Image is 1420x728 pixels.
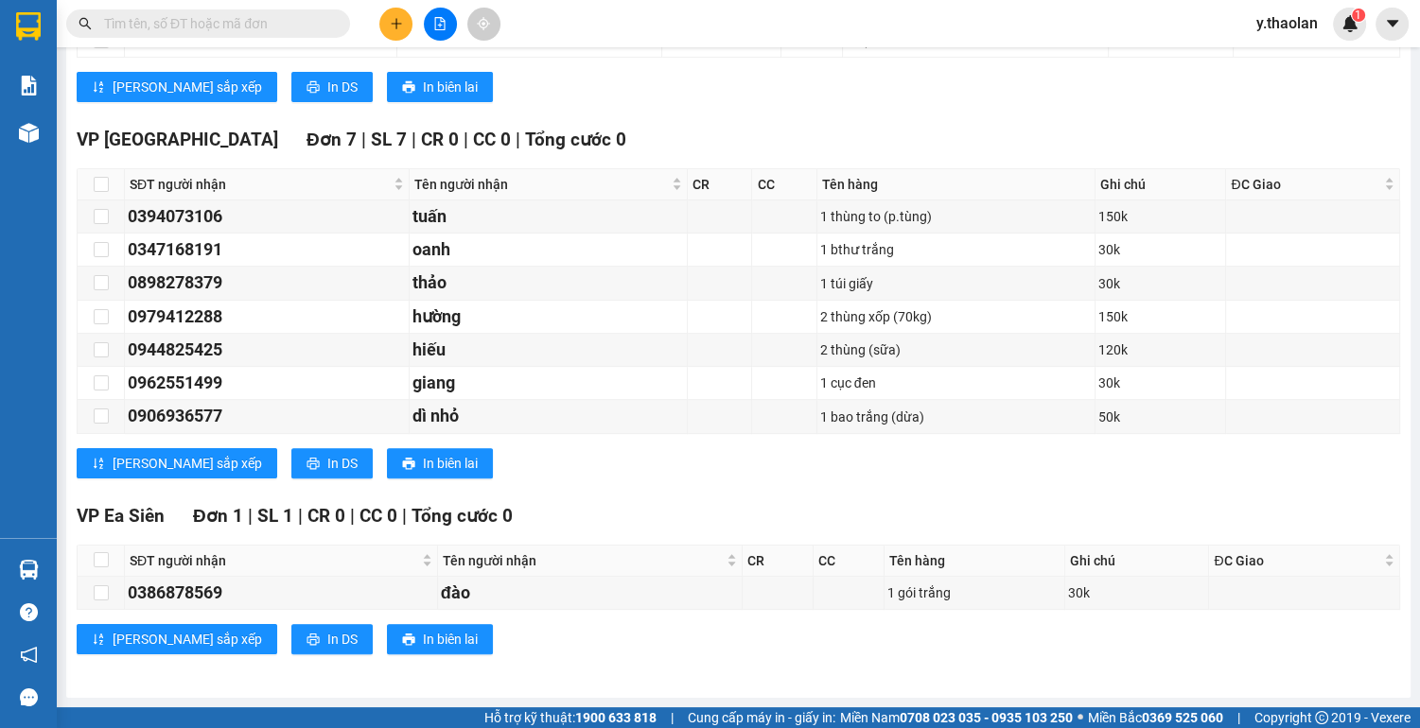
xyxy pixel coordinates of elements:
[820,239,1092,260] div: 1 bthư trắng
[410,200,688,234] td: tuấn
[130,174,390,195] span: SĐT người nhận
[464,129,468,150] span: |
[423,77,478,97] span: In biên lai
[257,505,293,527] span: SL 1
[1237,707,1240,728] span: |
[77,624,277,654] button: sort-ascending[PERSON_NAME] sắp xếp
[477,17,490,30] span: aim
[387,72,493,102] button: printerIn biên lai
[1098,339,1223,360] div: 120k
[402,457,415,472] span: printer
[359,505,397,527] span: CC 0
[441,580,740,606] div: đào
[410,400,688,433] td: dì nhỏ
[387,448,493,478] button: printerIn biên lai
[820,373,1092,393] div: 1 cục đen
[77,448,277,478] button: sort-ascending[PERSON_NAME] sắp xếp
[291,72,373,102] button: printerIn DS
[19,76,39,95] img: solution-icon
[193,505,243,527] span: Đơn 1
[410,301,688,334] td: hường
[16,12,41,41] img: logo-vxr
[1088,707,1223,728] span: Miền Bắc
[414,174,668,195] span: Tên người nhận
[817,169,1096,200] th: Tên hàng
[1098,206,1223,227] div: 150k
[307,633,320,648] span: printer
[424,8,457,41] button: file-add
[1352,9,1365,22] sup: 1
[327,453,358,474] span: In DS
[327,629,358,650] span: In DS
[887,582,1061,603] div: 1 gói trắng
[412,203,684,230] div: tuấn
[412,337,684,363] div: hiếu
[113,629,262,650] span: [PERSON_NAME] sắp xếp
[885,546,1065,577] th: Tên hàng
[361,129,366,150] span: |
[125,301,410,334] td: 0979412288
[1355,9,1361,22] span: 1
[125,234,410,267] td: 0347168191
[402,633,415,648] span: printer
[113,453,262,474] span: [PERSON_NAME] sắp xếp
[125,200,410,234] td: 0394073106
[1098,373,1223,393] div: 30k
[113,77,262,97] span: [PERSON_NAME] sắp xếp
[575,710,657,725] strong: 1900 633 818
[128,403,406,429] div: 0906936577
[688,707,835,728] span: Cung cấp máy in - giấy in:
[840,707,1073,728] span: Miền Nam
[128,236,406,263] div: 0347168191
[820,339,1092,360] div: 2 thùng (sữa)
[438,577,744,610] td: đào
[128,370,406,396] div: 0962551499
[1341,15,1359,32] img: icon-new-feature
[307,505,345,527] span: CR 0
[743,546,814,577] th: CR
[402,505,407,527] span: |
[410,367,688,400] td: giang
[820,407,1092,427] div: 1 bao trắng (dừa)
[1376,8,1409,41] button: caret-down
[412,505,513,527] span: Tổng cước 0
[484,707,657,728] span: Hỗ trợ kỹ thuật:
[390,17,403,30] span: plus
[20,603,38,621] span: question-circle
[1096,169,1227,200] th: Ghi chú
[1065,546,1209,577] th: Ghi chú
[814,546,885,577] th: CC
[19,560,39,580] img: warehouse-icon
[248,505,253,527] span: |
[327,77,358,97] span: In DS
[77,72,277,102] button: sort-ascending[PERSON_NAME] sắp xếp
[1315,711,1328,724] span: copyright
[128,303,406,330] div: 0979412288
[900,710,1073,725] strong: 0708 023 035 - 0935 103 250
[77,505,165,527] span: VP Ea Siên
[1241,11,1333,35] span: y.thaolan
[433,17,447,30] span: file-add
[820,273,1092,294] div: 1 túi giấy
[412,303,684,330] div: hường
[307,129,357,150] span: Đơn 7
[92,80,105,95] span: sort-ascending
[125,334,410,367] td: 0944825425
[92,633,105,648] span: sort-ascending
[77,129,278,150] span: VP [GEOGRAPHIC_DATA]
[412,403,684,429] div: dì nhỏ
[1078,714,1083,721] span: ⚪️
[1098,407,1223,427] div: 50k
[1384,15,1401,32] span: caret-down
[371,129,407,150] span: SL 7
[128,269,406,296] div: 0898278379
[752,169,816,200] th: CC
[128,337,406,363] div: 0944825425
[379,8,412,41] button: plus
[128,203,406,230] div: 0394073106
[20,646,38,664] span: notification
[820,206,1092,227] div: 1 thùng to (p.tùng)
[467,8,500,41] button: aim
[291,448,373,478] button: printerIn DS
[1142,710,1223,725] strong: 0369 525 060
